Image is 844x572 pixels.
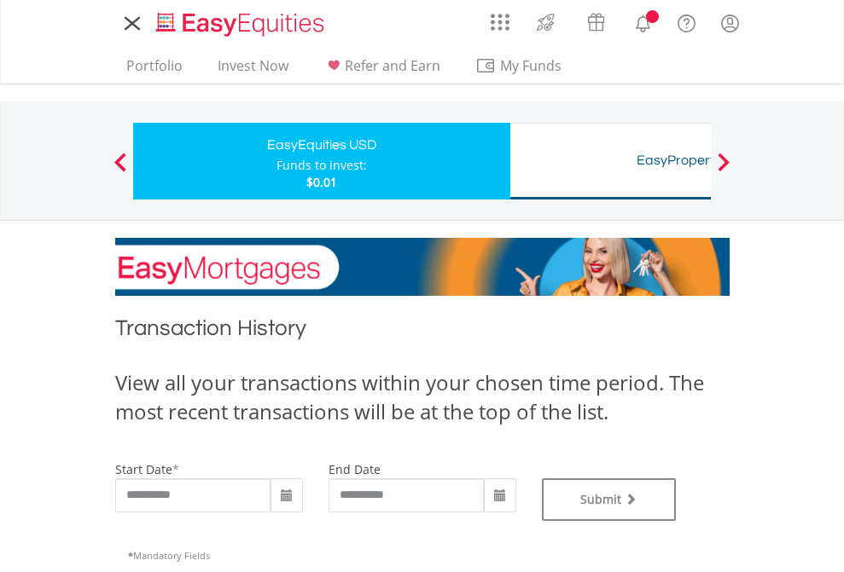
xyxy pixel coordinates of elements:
button: Submit [542,478,677,521]
div: EasyEquities USD [143,133,500,157]
a: AppsGrid [480,4,521,32]
a: Home page [149,4,331,38]
a: Notifications [621,4,665,38]
img: vouchers-v2.svg [582,9,610,36]
div: Funds to invest: [276,157,367,174]
a: Refer and Earn [317,57,447,84]
span: $0.01 [306,174,337,190]
div: View all your transactions within your chosen time period. The most recent transactions will be a... [115,368,730,427]
img: EasyEquities_Logo.png [153,10,331,38]
button: Next [707,161,741,178]
span: Mandatory Fields [128,549,210,562]
label: start date [115,461,172,477]
a: FAQ's and Support [665,4,708,38]
h1: Transaction History [115,313,730,351]
img: thrive-v2.svg [532,9,560,36]
button: Previous [103,161,137,178]
span: Refer and Earn [345,56,440,75]
a: Vouchers [571,4,621,36]
a: Invest Now [211,57,295,84]
img: EasyMortage Promotion Banner [115,238,730,296]
a: My Profile [708,4,752,42]
span: My Funds [475,55,587,77]
a: Portfolio [119,57,189,84]
label: end date [329,461,381,477]
img: grid-menu-icon.svg [491,13,509,32]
